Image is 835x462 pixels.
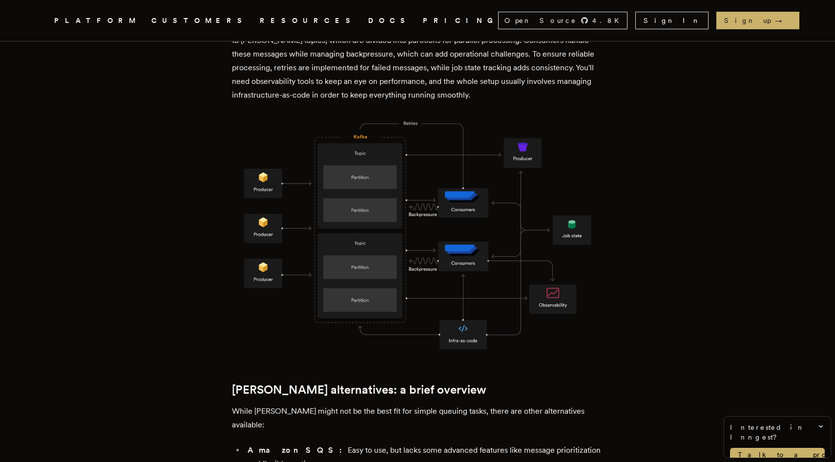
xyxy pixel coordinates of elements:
[730,448,825,462] a: Talk to a product expert
[730,422,825,442] span: Interested in Inngest?
[635,12,709,29] a: Sign In
[716,12,799,29] a: Sign up
[248,445,348,455] strong: Amazon SQS:
[592,16,625,25] span: 4.8 K
[368,15,411,27] a: DOCS
[54,15,140,27] button: PLATFORM
[504,16,577,25] span: Open Source
[232,383,603,397] h2: [PERSON_NAME] alternatives: a brief overview
[232,404,603,432] p: While [PERSON_NAME] might not be the best fit for simple queuing tasks, there are other alternati...
[232,20,603,102] p: This diagram below illustrates the complexity of queuing with [PERSON_NAME]. Producers send messa...
[232,118,603,352] img: An architecture diagram of a typical Kafka-based system
[775,16,792,25] span: →
[151,15,248,27] a: CUSTOMERS
[423,15,498,27] a: PRICING
[260,15,356,27] button: RESOURCES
